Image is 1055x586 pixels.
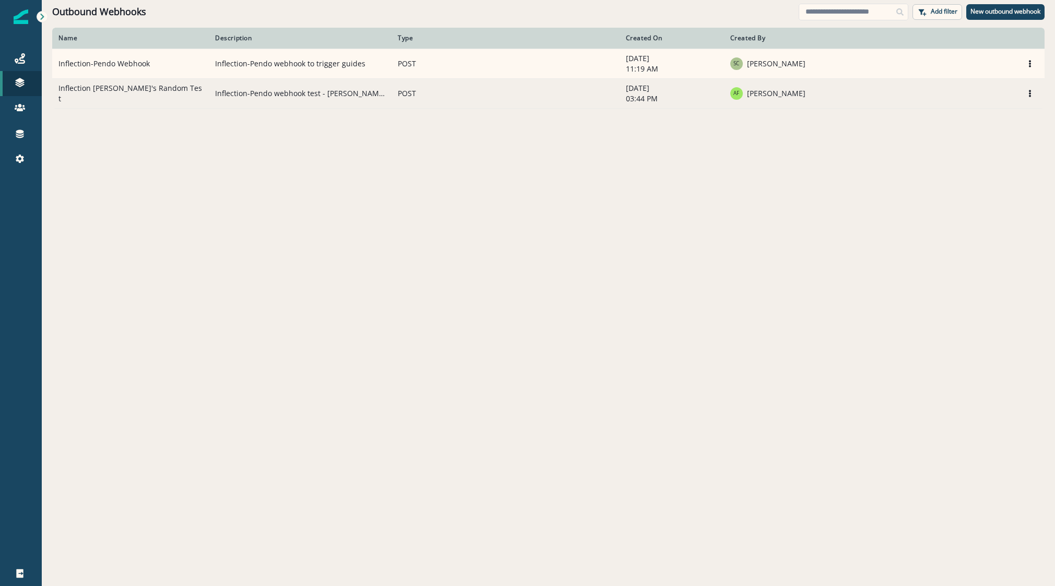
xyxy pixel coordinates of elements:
p: Add filter [931,8,957,15]
div: Created By [730,34,822,42]
h1: Outbound Webhooks [52,6,146,18]
p: 11:19 AM [626,64,718,74]
p: Inflection-Pendo webhook test - [PERSON_NAME] [215,88,385,99]
button: Add filter [912,4,962,20]
div: Created On [626,34,718,42]
div: Stephanie Chan [733,61,739,66]
button: New outbound webhook [966,4,1045,20]
div: Andrew Funk [733,91,739,96]
button: Options [1022,56,1038,72]
p: New outbound webhook [970,8,1040,15]
p: [DATE] [626,83,718,93]
a: Inflection [PERSON_NAME]'s Random TestInflection-Pendo webhook test - [PERSON_NAME]POST[DATE]03:4... [52,78,1045,108]
p: [DATE] [626,53,718,64]
p: Inflection-Pendo webhook to trigger guides [215,58,385,69]
img: Inflection [14,9,28,24]
td: POST [392,78,620,108]
div: Description [215,34,385,42]
div: Name [58,34,203,42]
td: Inflection-Pendo Webhook [52,49,209,78]
td: Inflection [PERSON_NAME]'s Random Test [52,78,209,108]
p: [PERSON_NAME] [747,58,805,69]
button: Options [1022,86,1038,101]
p: 03:44 PM [626,93,718,104]
p: [PERSON_NAME] [747,88,805,99]
a: Inflection-Pendo WebhookInflection-Pendo webhook to trigger guidesPOST[DATE]11:19 AMStephanie Cha... [52,49,1045,78]
td: POST [392,49,620,78]
div: Type [398,34,613,42]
